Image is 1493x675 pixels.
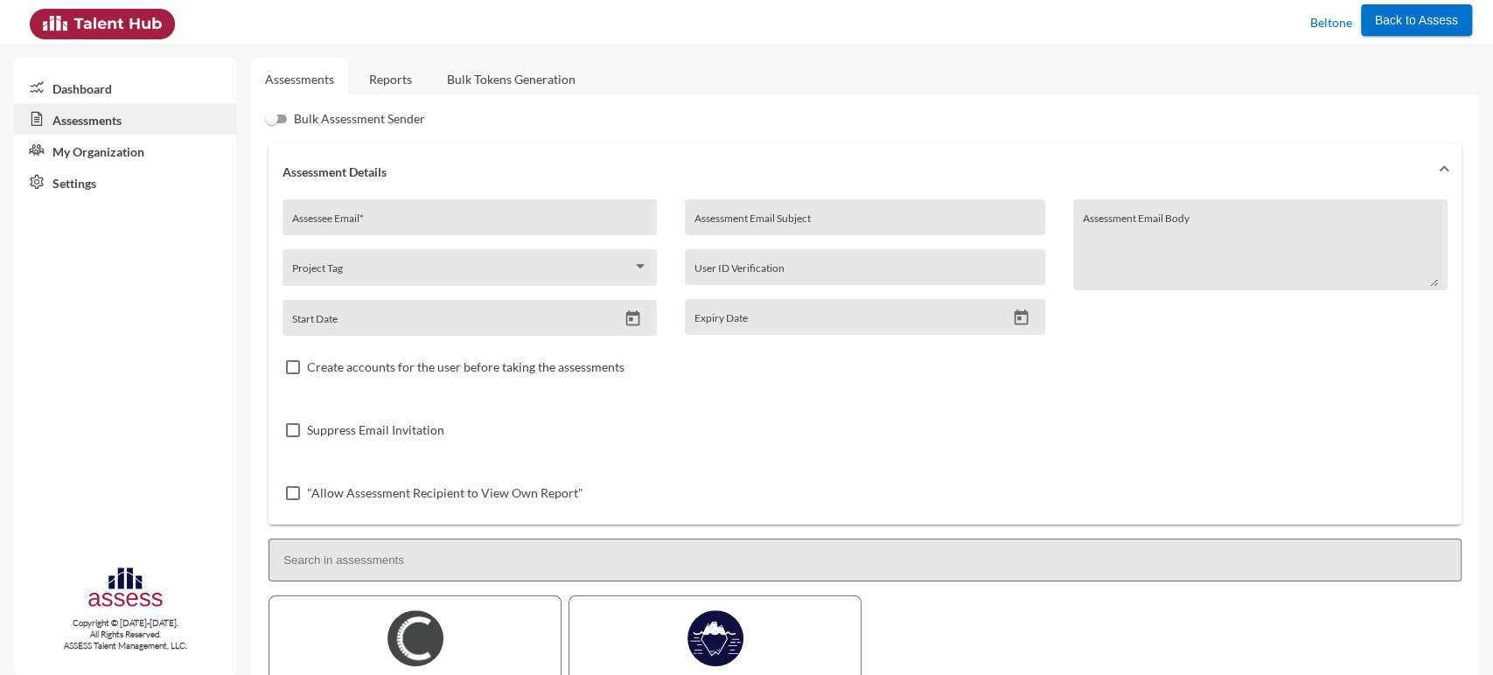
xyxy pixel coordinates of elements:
a: Back to Assess [1361,9,1472,28]
mat-panel-title: Assessment Details [283,164,1427,179]
button: Open calendar [1006,309,1036,327]
span: "Allow Assessment Recipient to View Own Report" [307,483,583,504]
a: Bulk Tokens Generation [433,58,590,101]
a: Assessments [14,103,237,135]
a: Assessments [265,72,334,87]
span: Suppress Email Invitation [307,420,444,441]
a: My Organization [14,135,237,166]
span: Bulk Assessment Sender [294,108,425,129]
a: Settings [14,166,237,198]
a: Dashboard [14,72,237,103]
a: Reports [355,58,426,101]
img: assesscompany-logo.png [87,565,164,614]
span: Create accounts for the user before taking the assessments [307,357,624,378]
p: Beltone [1310,9,1352,37]
p: Copyright © [DATE]-[DATE]. All Rights Reserved. ASSESS Talent Management, LLC. [14,617,237,651]
mat-expansion-panel-header: Assessment Details [269,143,1462,199]
div: Assessment Details [269,199,1462,525]
span: Back to Assess [1375,13,1458,27]
button: Open calendar [617,310,648,328]
input: Search in assessments [269,539,1462,581]
button: Back to Assess [1361,4,1472,36]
